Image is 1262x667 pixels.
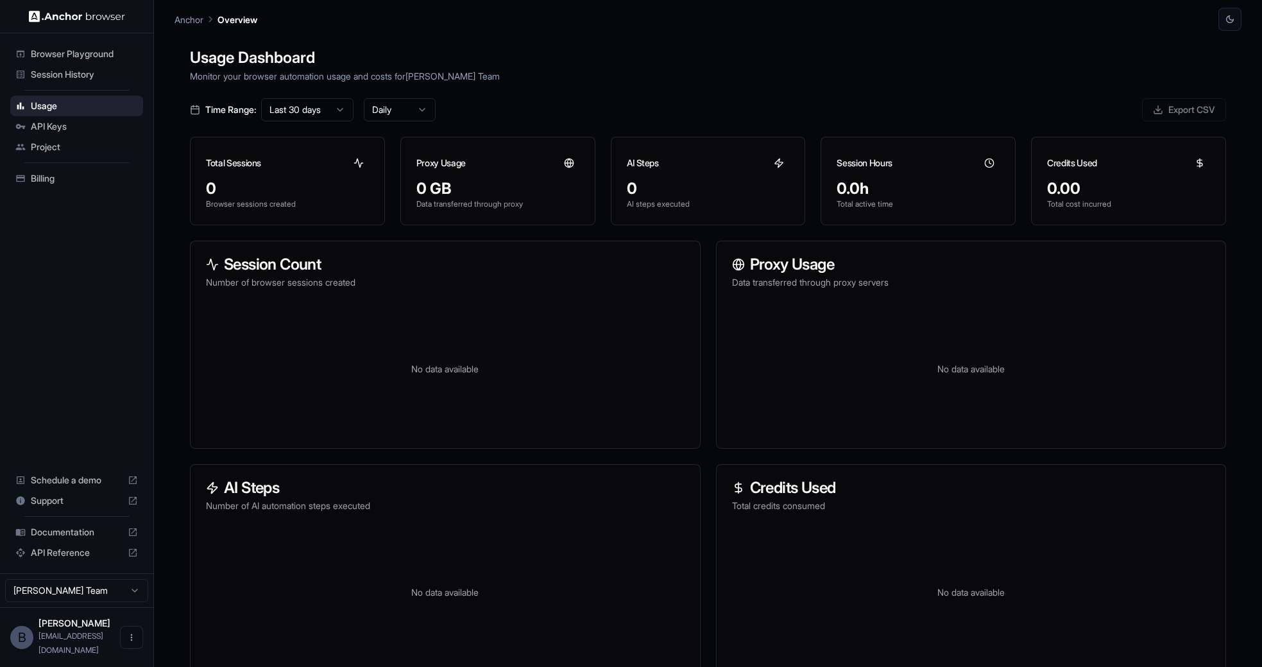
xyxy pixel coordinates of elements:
span: API Reference [31,546,123,559]
span: API Keys [31,120,138,133]
h3: AI Steps [206,480,685,496]
p: Overview [217,13,257,26]
span: Browser Playground [31,48,138,60]
div: No data available [206,528,685,656]
span: Support [31,494,123,507]
div: Browser Playground [10,44,143,64]
h3: Session Count [206,257,685,272]
span: Documentation [31,526,123,539]
p: Total active time [837,199,1000,209]
h3: Total Sessions [206,157,261,169]
p: Data transferred through proxy servers [732,276,1211,289]
h3: Session Hours [837,157,892,169]
div: Project [10,137,143,157]
span: Bo Wesdorp [38,618,110,628]
button: Open menu [120,626,143,649]
div: Billing [10,168,143,189]
div: Session History [10,64,143,85]
div: 0 GB [416,178,579,199]
div: API Keys [10,116,143,137]
nav: breadcrumb [175,12,257,26]
p: Total credits consumed [732,499,1211,512]
h3: AI Steps [627,157,659,169]
div: Schedule a demo [10,470,143,490]
span: bo@miyagami.com [38,631,103,655]
div: B [10,626,33,649]
span: Usage [31,100,138,112]
h1: Usage Dashboard [190,46,1226,69]
div: No data available [732,304,1211,433]
h3: Credits Used [1047,157,1097,169]
span: Billing [31,172,138,185]
div: 0 [206,178,369,199]
div: 0.0h [837,178,1000,199]
div: API Reference [10,542,143,563]
h3: Credits Used [732,480,1211,496]
p: Total cost incurred [1047,199,1210,209]
img: Anchor Logo [29,10,125,22]
p: Number of browser sessions created [206,276,685,289]
h3: Proxy Usage [416,157,466,169]
div: No data available [206,304,685,433]
span: Schedule a demo [31,474,123,487]
h3: Proxy Usage [732,257,1211,272]
p: AI steps executed [627,199,790,209]
div: No data available [732,528,1211,656]
div: 0 [627,178,790,199]
p: Data transferred through proxy [416,199,579,209]
span: Project [31,141,138,153]
p: Anchor [175,13,203,26]
div: Support [10,490,143,511]
p: Browser sessions created [206,199,369,209]
div: 0.00 [1047,178,1210,199]
div: Usage [10,96,143,116]
div: Documentation [10,522,143,542]
span: Session History [31,68,138,81]
span: Time Range: [205,103,256,116]
p: Monitor your browser automation usage and costs for [PERSON_NAME] Team [190,69,1226,83]
p: Number of AI automation steps executed [206,499,685,512]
